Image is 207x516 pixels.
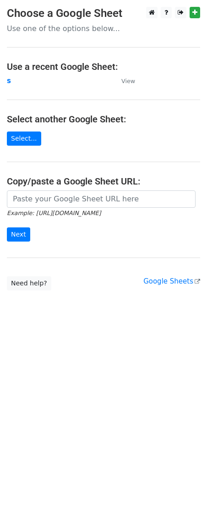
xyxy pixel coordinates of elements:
h4: Copy/paste a Google Sheet URL: [7,176,200,187]
a: Need help? [7,276,51,290]
input: Next [7,227,30,242]
h4: Select another Google Sheet: [7,114,200,125]
a: Google Sheets [143,277,200,285]
p: Use one of the options below... [7,24,200,33]
input: Paste your Google Sheet URL here [7,190,196,208]
a: View [112,77,135,85]
small: View [121,78,135,84]
small: Example: [URL][DOMAIN_NAME] [7,210,101,216]
h3: Choose a Google Sheet [7,7,200,20]
a: Select... [7,132,41,146]
a: s [7,77,11,85]
h4: Use a recent Google Sheet: [7,61,200,72]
